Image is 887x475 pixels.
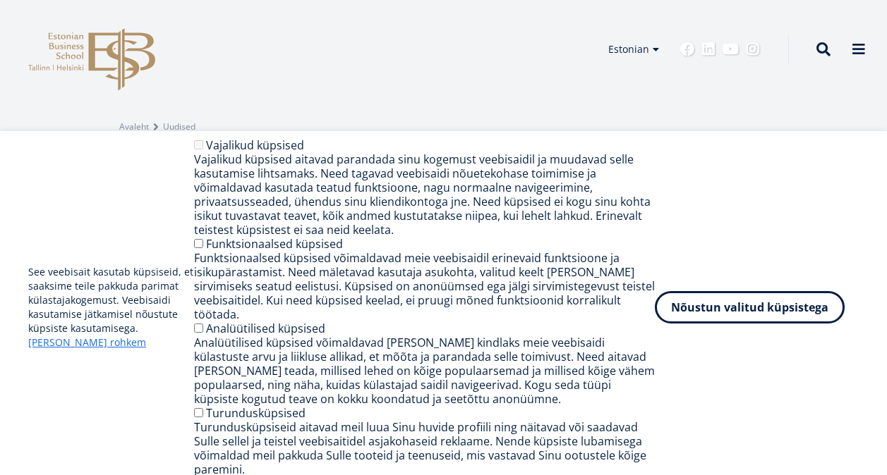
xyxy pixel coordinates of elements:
a: [PERSON_NAME] rohkem [28,335,146,350]
a: Linkedin [701,42,716,56]
div: Analüütilised küpsised võimaldavad [PERSON_NAME] kindlaks meie veebisaidi külastuste arvu ja liik... [194,335,655,406]
label: Turundusküpsised [206,405,306,421]
label: Vajalikud küpsised [206,137,304,153]
div: Funktsionaalsed küpsised võimaldavad meie veebisaidil erinevaid funktsioone ja isikupärastamist. ... [194,251,655,321]
a: Facebook [680,42,694,56]
div: Vajalikud küpsised aitavad parandada sinu kogemust veebisaidil ja muudavad selle kasutamise lihts... [194,152,655,237]
a: Youtube [723,42,739,56]
label: Funktsionaalsed küpsised [206,236,343,252]
button: Nõustun valitud küpsistega [655,291,845,323]
p: See veebisait kasutab küpsiseid, et saaksime teile pakkuda parimat külastajakogemust. Veebisaidi ... [28,265,194,350]
label: Analüütilised küpsised [206,321,325,336]
a: Avaleht [119,120,149,134]
a: Uudised [163,120,195,134]
a: Instagram [746,42,760,56]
